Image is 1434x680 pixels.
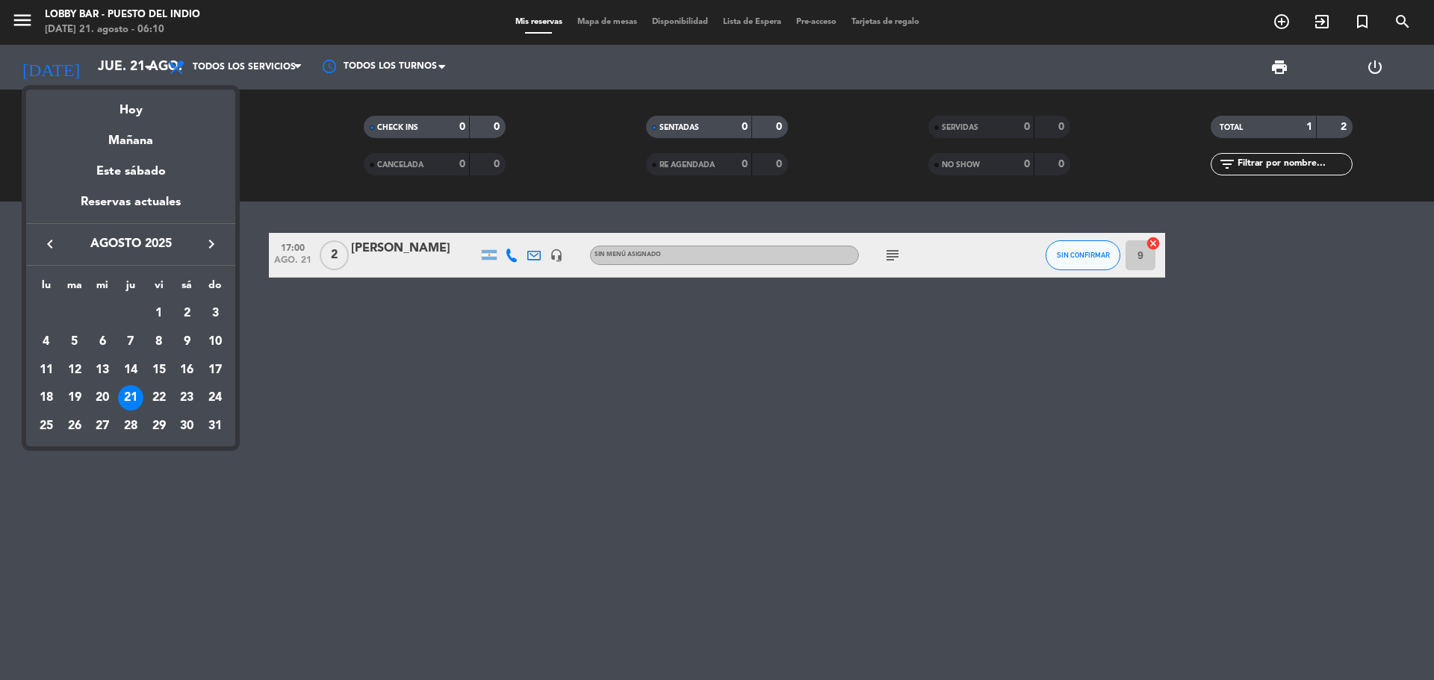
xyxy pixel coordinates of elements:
div: Este sábado [26,151,235,193]
div: 9 [174,329,199,355]
td: 7 de agosto de 2025 [117,328,145,356]
div: 22 [146,385,172,411]
td: 17 de agosto de 2025 [201,356,229,384]
i: keyboard_arrow_right [202,235,220,253]
th: sábado [173,277,202,300]
span: agosto 2025 [63,234,198,254]
th: miércoles [88,277,117,300]
th: lunes [32,277,60,300]
div: 17 [202,358,228,383]
div: 31 [202,414,228,439]
td: 15 de agosto de 2025 [145,356,173,384]
div: 29 [146,414,172,439]
div: 11 [34,358,59,383]
td: 6 de agosto de 2025 [88,328,117,356]
th: jueves [117,277,145,300]
td: 10 de agosto de 2025 [201,328,229,356]
td: 18 de agosto de 2025 [32,384,60,412]
td: 2 de agosto de 2025 [173,299,202,328]
td: 24 de agosto de 2025 [201,384,229,412]
div: 5 [62,329,87,355]
td: 11 de agosto de 2025 [32,356,60,384]
div: 2 [174,301,199,326]
td: 9 de agosto de 2025 [173,328,202,356]
td: 1 de agosto de 2025 [145,299,173,328]
th: viernes [145,277,173,300]
td: 19 de agosto de 2025 [60,384,89,412]
td: 30 de agosto de 2025 [173,412,202,440]
div: 21 [118,385,143,411]
div: 28 [118,414,143,439]
td: 22 de agosto de 2025 [145,384,173,412]
div: 20 [90,385,115,411]
td: 25 de agosto de 2025 [32,412,60,440]
i: keyboard_arrow_left [41,235,59,253]
div: 16 [174,358,199,383]
div: Hoy [26,90,235,120]
div: 1 [146,301,172,326]
div: 13 [90,358,115,383]
div: 12 [62,358,87,383]
div: 14 [118,358,143,383]
button: keyboard_arrow_right [198,234,225,254]
td: 3 de agosto de 2025 [201,299,229,328]
div: 30 [174,414,199,439]
div: Mañana [26,120,235,151]
div: 4 [34,329,59,355]
td: 31 de agosto de 2025 [201,412,229,440]
th: martes [60,277,89,300]
th: domingo [201,277,229,300]
div: 8 [146,329,172,355]
td: 27 de agosto de 2025 [88,412,117,440]
div: 19 [62,385,87,411]
td: 29 de agosto de 2025 [145,412,173,440]
div: 15 [146,358,172,383]
td: 5 de agosto de 2025 [60,328,89,356]
td: AGO. [32,299,145,328]
td: 4 de agosto de 2025 [32,328,60,356]
td: 28 de agosto de 2025 [117,412,145,440]
td: 8 de agosto de 2025 [145,328,173,356]
div: 6 [90,329,115,355]
div: Reservas actuales [26,193,235,223]
div: 7 [118,329,143,355]
div: 25 [34,414,59,439]
td: 12 de agosto de 2025 [60,356,89,384]
button: keyboard_arrow_left [37,234,63,254]
div: 18 [34,385,59,411]
div: 23 [174,385,199,411]
td: 16 de agosto de 2025 [173,356,202,384]
td: 13 de agosto de 2025 [88,356,117,384]
div: 24 [202,385,228,411]
div: 10 [202,329,228,355]
div: 27 [90,414,115,439]
td: 20 de agosto de 2025 [88,384,117,412]
td: 14 de agosto de 2025 [117,356,145,384]
div: 3 [202,301,228,326]
div: 26 [62,414,87,439]
td: 21 de agosto de 2025 [117,384,145,412]
td: 26 de agosto de 2025 [60,412,89,440]
td: 23 de agosto de 2025 [173,384,202,412]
